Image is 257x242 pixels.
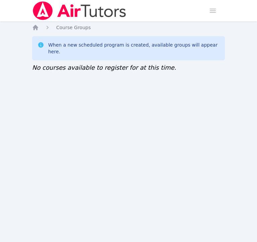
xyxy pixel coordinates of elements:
div: When a new scheduled program is created, available groups will appear here. [48,42,220,55]
span: No courses available to register for at this time. [32,64,176,71]
span: Course Groups [56,25,91,30]
nav: Breadcrumb [32,24,225,31]
a: Course Groups [56,24,91,31]
img: Air Tutors [32,1,127,20]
